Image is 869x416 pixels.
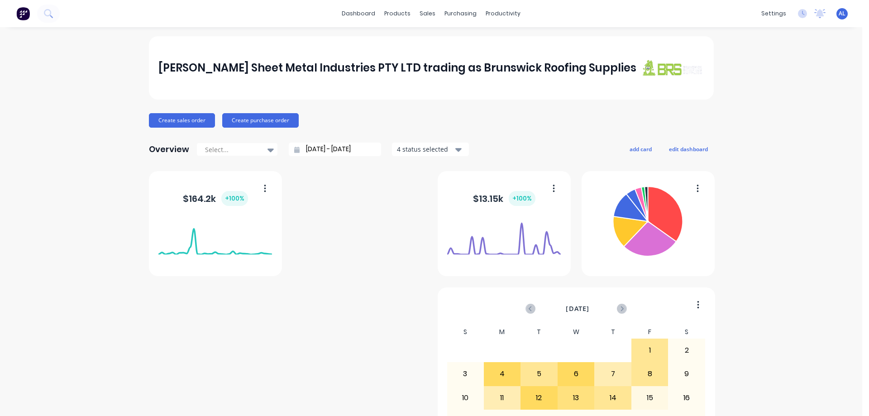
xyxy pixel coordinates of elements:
[668,325,705,339] div: S
[558,325,595,339] div: W
[632,387,668,409] div: 15
[624,143,658,155] button: add card
[158,59,636,77] div: [PERSON_NAME] Sheet Metal Industries PTY LTD trading as Brunswick Roofing Supplies
[222,113,299,128] button: Create purchase order
[668,339,705,362] div: 2
[221,191,248,206] div: + 100 %
[509,191,535,206] div: + 100 %
[631,325,668,339] div: F
[447,363,483,385] div: 3
[595,387,631,409] div: 14
[632,363,668,385] div: 8
[440,7,481,20] div: purchasing
[415,7,440,20] div: sales
[484,363,520,385] div: 4
[757,7,791,20] div: settings
[595,363,631,385] div: 7
[380,7,415,20] div: products
[668,363,705,385] div: 9
[558,363,594,385] div: 6
[594,325,631,339] div: T
[16,7,30,20] img: Factory
[521,363,557,385] div: 5
[632,339,668,362] div: 1
[484,325,521,339] div: M
[447,325,484,339] div: S
[473,191,535,206] div: $ 13.15k
[484,387,520,409] div: 11
[183,191,248,206] div: $ 164.2k
[566,304,589,314] span: [DATE]
[447,387,483,409] div: 10
[392,143,469,156] button: 4 status selected
[149,113,215,128] button: Create sales order
[481,7,525,20] div: productivity
[397,144,454,154] div: 4 status selected
[337,7,380,20] a: dashboard
[663,143,714,155] button: edit dashboard
[521,387,557,409] div: 12
[640,59,704,76] img: J A Sheet Metal Industries PTY LTD trading as Brunswick Roofing Supplies
[149,140,189,158] div: Overview
[520,325,558,339] div: T
[839,10,845,18] span: AL
[558,387,594,409] div: 13
[668,387,705,409] div: 16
